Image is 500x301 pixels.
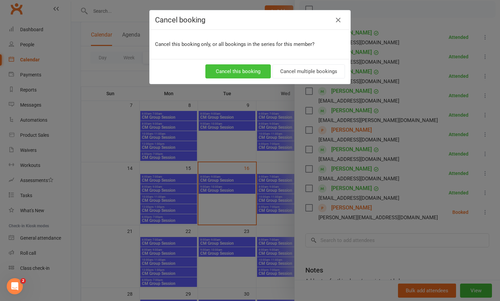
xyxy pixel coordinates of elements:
span: 2 [20,278,26,284]
button: Cancel this booking [205,64,271,78]
button: Cancel multiple bookings [272,64,345,78]
p: Cancel this booking only, or all bookings in the series for this member? [155,40,345,48]
button: Close [333,15,344,25]
h4: Cancel booking [155,16,345,24]
iframe: Intercom live chat [7,278,23,294]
